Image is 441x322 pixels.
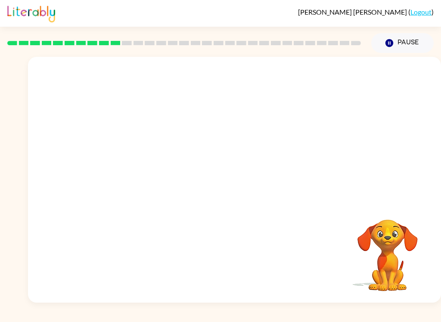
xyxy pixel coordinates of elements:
span: [PERSON_NAME] [PERSON_NAME] [298,8,408,16]
button: Pause [371,33,434,53]
video: Your browser must support playing .mp4 files to use Literably. Please try using another browser. [345,206,431,292]
img: Literably [7,3,55,22]
a: Logout [410,8,432,16]
div: ( ) [298,8,434,16]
